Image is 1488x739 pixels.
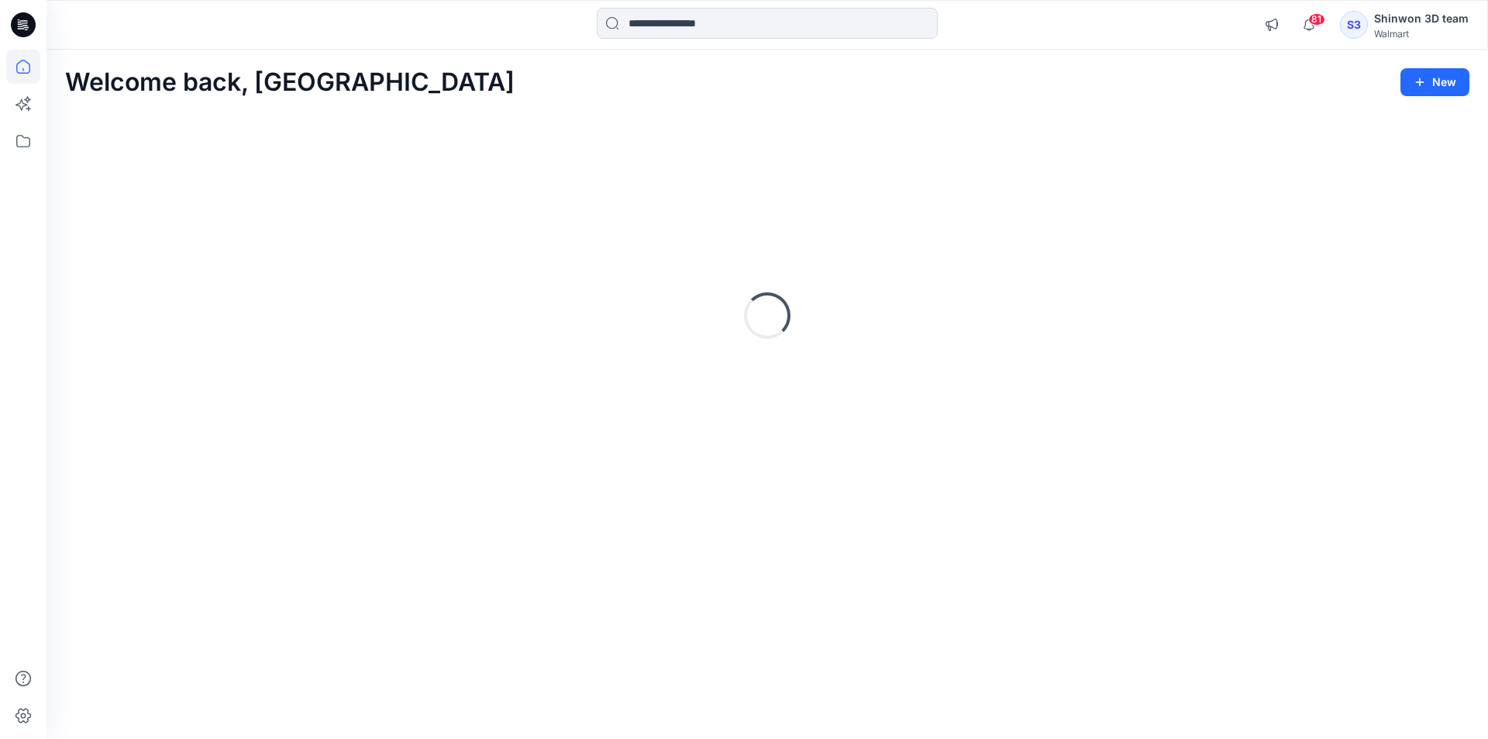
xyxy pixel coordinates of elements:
[1340,11,1368,39] div: S3
[1308,13,1325,26] span: 81
[1374,9,1469,28] div: Shinwon 3D team
[65,68,515,97] h2: Welcome back, [GEOGRAPHIC_DATA]
[1400,68,1469,96] button: New
[1374,28,1469,40] div: Walmart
